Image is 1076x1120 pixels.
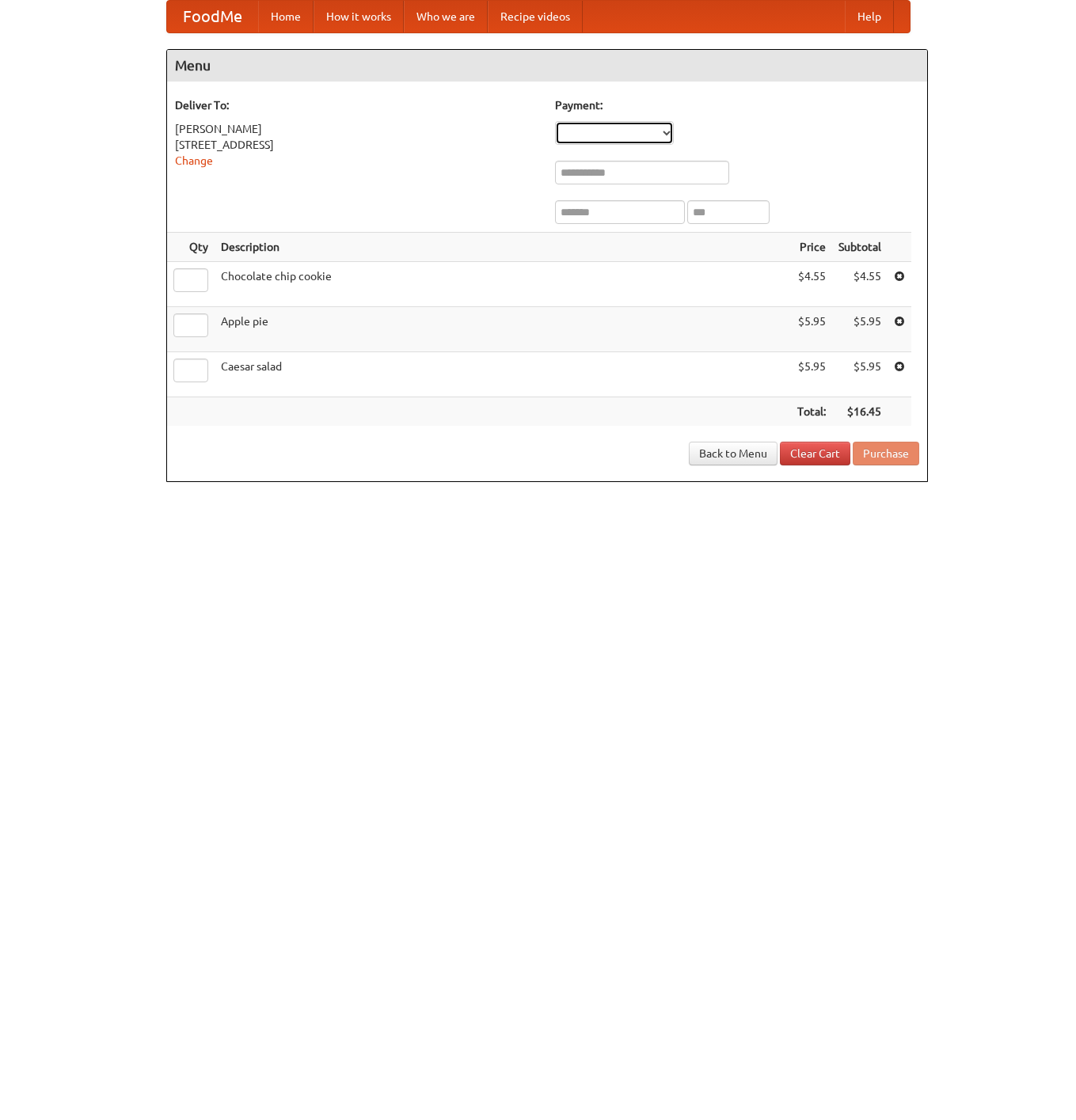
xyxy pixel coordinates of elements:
td: Caesar salad [215,352,791,397]
td: $4.55 [832,262,888,307]
a: How it works [314,1,404,32]
a: Clear Cart [780,442,850,465]
button: Purchase [853,442,919,465]
th: Qty [167,233,215,262]
a: Recipe videos [488,1,583,32]
a: Who we are [404,1,488,32]
div: [PERSON_NAME] [175,121,539,137]
a: FoodMe [167,1,258,32]
th: Total: [791,397,832,427]
td: $4.55 [791,262,832,307]
td: $5.95 [791,352,832,397]
a: Back to Menu [689,442,778,465]
td: Chocolate chip cookie [215,262,791,307]
a: Help [845,1,894,32]
h4: Menu [167,50,927,82]
h5: Payment: [555,97,919,113]
td: Apple pie [215,307,791,352]
td: $5.95 [832,352,888,397]
th: Description [215,233,791,262]
h5: Deliver To: [175,97,539,113]
th: $16.45 [832,397,888,427]
td: $5.95 [791,307,832,352]
td: $5.95 [832,307,888,352]
th: Subtotal [832,233,888,262]
a: Home [258,1,314,32]
a: Change [175,154,213,167]
th: Price [791,233,832,262]
div: [STREET_ADDRESS] [175,137,539,153]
